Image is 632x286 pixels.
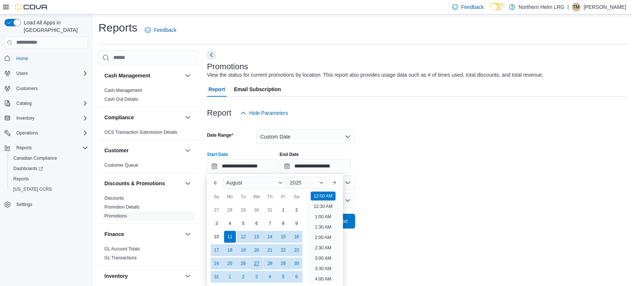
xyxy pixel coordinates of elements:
[104,87,142,93] span: Cash Management
[16,130,38,136] span: Operations
[13,114,37,123] button: Inventory
[207,109,231,117] h3: Report
[13,54,88,63] span: Home
[312,275,334,283] li: 4:00 AM
[237,204,249,216] div: day-29
[13,176,29,182] span: Reports
[104,88,142,93] a: Cash Management
[1,68,91,79] button: Users
[104,255,137,260] a: GL Transactions
[104,147,182,154] button: Customer
[264,191,276,203] div: Th
[211,217,223,229] div: day-3
[277,271,289,283] div: day-5
[98,161,198,173] div: Customer
[251,191,263,203] div: We
[104,246,140,252] a: GL Account Totals
[1,98,91,109] button: Catalog
[207,132,233,138] label: Date Range
[291,271,302,283] div: day-6
[13,129,41,137] button: Operations
[98,86,198,107] div: Cash Management
[16,56,28,61] span: Home
[104,114,134,121] h3: Compliance
[583,3,626,11] p: [PERSON_NAME]
[224,217,236,229] div: day-4
[264,257,276,269] div: day-28
[291,244,302,256] div: day-23
[211,231,223,243] div: day-10
[183,113,192,122] button: Compliance
[328,177,340,189] button: Next month
[154,26,176,34] span: Feedback
[312,233,334,242] li: 2:00 AM
[251,244,263,256] div: day-20
[13,166,43,172] span: Dashboards
[104,196,124,201] a: Discounts
[1,199,91,210] button: Settings
[345,180,351,186] button: Open list of options
[211,257,223,269] div: day-24
[10,174,88,183] span: Reports
[10,164,88,173] span: Dashboards
[13,155,57,161] span: Canadian Compliance
[210,203,303,283] div: August, 2025
[290,180,301,186] span: 2025
[572,3,581,11] div: Trevor Mackenzie
[13,186,52,192] span: [US_STATE] CCRS
[183,71,192,80] button: Cash Management
[224,231,236,243] div: day-11
[1,113,91,123] button: Inventory
[291,204,302,216] div: day-2
[16,145,32,151] span: Reports
[311,192,335,200] li: 12:00 AM
[207,62,248,71] h3: Promotions
[237,231,249,243] div: day-12
[7,153,91,163] button: Canadian Compliance
[13,69,31,78] button: Users
[104,255,137,261] span: GL Transactions
[183,272,192,280] button: Inventory
[280,152,299,157] label: End Date
[208,82,225,97] span: Report
[207,159,278,174] input: Press the down key to enter a popover containing a calendar. Press the escape key to close the po...
[461,3,484,11] span: Feedback
[104,204,140,210] span: Promotion Details
[13,54,31,63] a: Home
[250,257,263,270] div: day-27
[277,244,289,256] div: day-22
[251,271,263,283] div: day-3
[277,217,289,229] div: day-8
[287,177,327,189] div: Button. Open the year selector. 2025 is currently selected.
[211,271,223,283] div: day-31
[10,185,55,194] a: [US_STATE] CCRS
[13,69,88,78] span: Users
[104,114,182,121] button: Compliance
[264,217,276,229] div: day-7
[15,3,48,11] img: Cova
[207,50,216,59] button: Next
[264,231,276,243] div: day-14
[573,3,579,11] span: TM
[13,129,88,137] span: Operations
[211,204,223,216] div: day-27
[277,257,289,269] div: day-29
[16,70,28,76] span: Users
[104,195,124,201] span: Discounts
[291,191,302,203] div: Sa
[312,212,334,221] li: 1:00 AM
[312,264,334,273] li: 3:30 AM
[104,162,138,168] span: Customer Queue
[519,3,565,11] p: Northern Helm LRG
[16,86,38,92] span: Customers
[256,129,355,144] button: Custom Date
[98,245,198,265] div: Finance
[13,84,41,93] a: Customers
[104,130,177,135] a: OCS Transaction Submission Details
[104,147,128,154] h3: Customer
[104,272,182,280] button: Inventory
[7,174,91,184] button: Reports
[13,84,88,93] span: Customers
[277,204,289,216] div: day-1
[16,202,32,207] span: Settings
